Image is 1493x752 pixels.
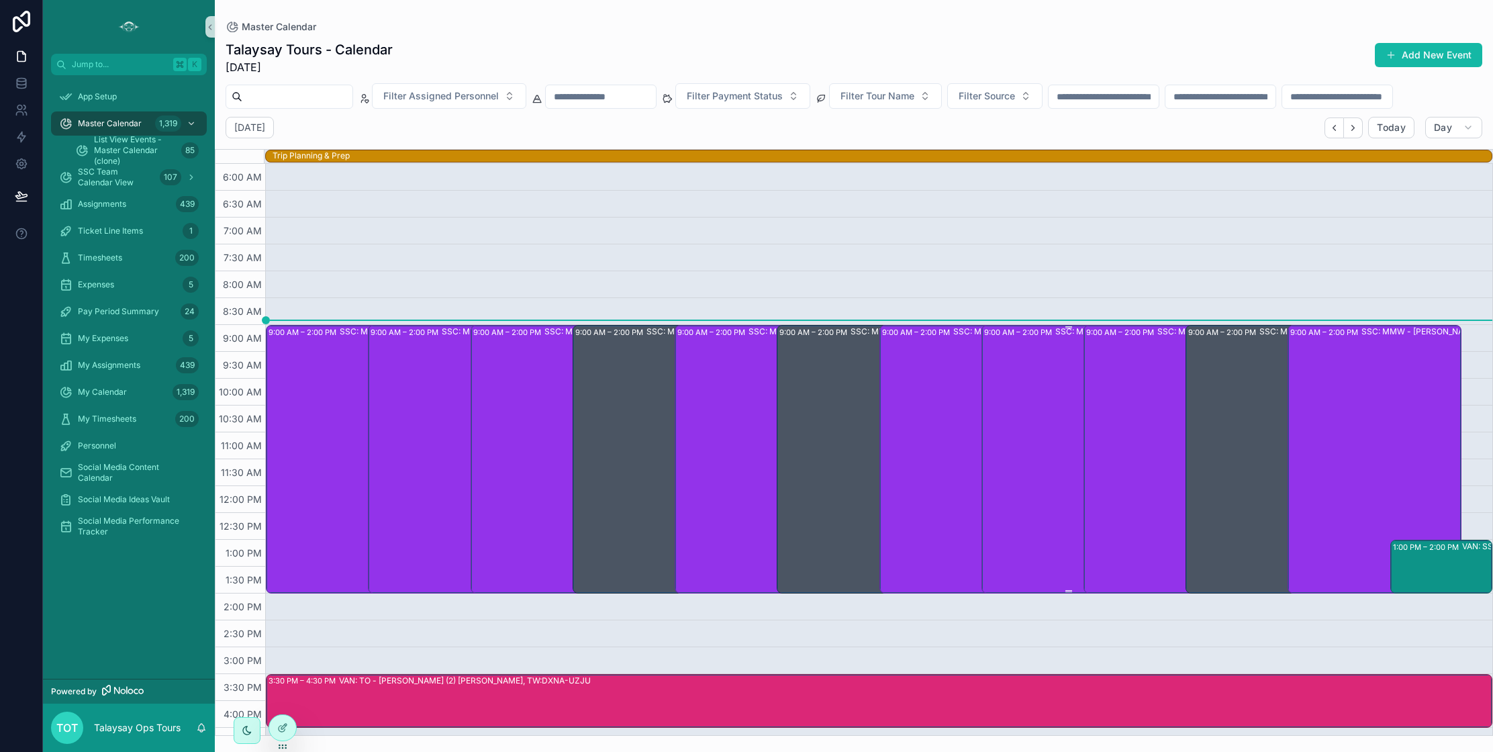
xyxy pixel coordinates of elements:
[372,83,526,109] button: Select Button
[183,277,199,293] div: 5
[173,384,199,400] div: 1,319
[51,514,207,538] a: Social Media Performance Tracker
[220,681,265,693] span: 3:30 PM
[51,85,207,109] a: App Setup
[181,142,199,158] div: 85
[234,121,265,134] h2: [DATE]
[78,118,142,129] span: Master Calendar
[175,250,199,266] div: 200
[273,150,350,161] div: Trip Planning & Prep
[220,628,265,639] span: 2:30 PM
[176,196,199,212] div: 439
[1375,43,1482,67] button: Add New Event
[675,326,848,593] div: 9:00 AM – 2:00 PMSSC: MMW - [PERSON_NAME] Creek (2) [PERSON_NAME], TW:TYZH-HEJY
[220,279,265,290] span: 8:00 AM
[176,357,199,373] div: 439
[473,326,544,339] div: 9:00 AM – 2:00 PM
[220,708,265,720] span: 4:00 PM
[777,326,950,593] div: 9:00 AM – 2:00 PMSSC: MMW - [PERSON_NAME] Creek (1) [PERSON_NAME][GEOGRAPHIC_DATA], [GEOGRAPHIC_D...
[687,89,783,103] span: Filter Payment Status
[677,326,749,339] div: 9:00 AM – 2:00 PM
[155,115,181,132] div: 1,319
[56,720,78,736] span: TOT
[51,299,207,324] a: Pay Period Summary24
[175,411,199,427] div: 200
[72,59,168,70] span: Jump to...
[984,326,1055,339] div: 9:00 AM – 2:00 PM
[220,305,265,317] span: 8:30 AM
[220,252,265,263] span: 7:30 AM
[216,493,265,505] span: 12:00 PM
[675,83,810,109] button: Select Button
[1368,117,1414,138] button: Today
[220,735,265,747] span: 4:30 PM
[51,407,207,431] a: My Timesheets200
[882,326,953,339] div: 9:00 AM – 2:00 PM
[1325,117,1344,138] button: Back
[78,387,127,397] span: My Calendar
[383,89,499,103] span: Filter Assigned Personnel
[226,40,393,59] h1: Talaysay Tours - Calendar
[78,414,136,424] span: My Timesheets
[51,380,207,404] a: My Calendar1,319
[51,686,97,697] span: Powered by
[43,679,215,704] a: Powered by
[573,326,746,593] div: 9:00 AM – 2:00 PMSSC: MMW - [PERSON_NAME] Creek (1) [PERSON_NAME], TW:HCWD-KRZA
[1157,326,1327,337] div: SSC: MMW - [PERSON_NAME] Creek (1) [PERSON_NAME], [GEOGRAPHIC_DATA]:XITQ-BIKE
[220,359,265,371] span: 9:30 AM
[51,246,207,270] a: Timesheets200
[78,306,159,317] span: Pay Period Summary
[222,574,265,585] span: 1:30 PM
[218,467,265,478] span: 11:30 AM
[1377,122,1406,134] span: Today
[1259,326,1429,337] div: SSC: MMW - [PERSON_NAME] Creek (1) [PERSON_NAME], TW:EQKY-QPAK
[1084,326,1257,593] div: 9:00 AM – 2:00 PMSSC: MMW - [PERSON_NAME] Creek (1) [PERSON_NAME], [GEOGRAPHIC_DATA]:XITQ-BIKE
[160,169,181,185] div: 107
[183,330,199,346] div: 5
[851,326,1020,337] div: SSC: MMW - [PERSON_NAME] Creek (1) [PERSON_NAME][GEOGRAPHIC_DATA], [GEOGRAPHIC_DATA]:JSNG-ZURP
[442,326,612,337] div: SSC: MMW - [PERSON_NAME] Creek (2) [PERSON_NAME], TW:KUFI-AEDR
[215,386,265,397] span: 10:00 AM
[269,674,339,688] div: 3:30 PM – 4:30 PM
[267,326,439,593] div: 9:00 AM – 2:00 PMSSC: MMW - [PERSON_NAME] Creek (1) [PERSON_NAME], TW:RKFE-YVMQ
[1434,122,1452,134] span: Day
[78,91,117,102] span: App Setup
[267,675,1492,727] div: 3:30 PM – 4:30 PMVAN: TO - [PERSON_NAME] (2) [PERSON_NAME], TW:DXNA-UZJU
[78,516,193,537] span: Social Media Performance Tracker
[749,326,918,337] div: SSC: MMW - [PERSON_NAME] Creek (2) [PERSON_NAME], TW:TYZH-HEJY
[51,273,207,297] a: Expenses5
[575,326,646,339] div: 9:00 AM – 2:00 PM
[829,83,942,109] button: Select Button
[1086,326,1157,339] div: 9:00 AM – 2:00 PM
[1186,326,1359,593] div: 9:00 AM – 2:00 PMSSC: MMW - [PERSON_NAME] Creek (1) [PERSON_NAME], TW:EQKY-QPAK
[51,111,207,136] a: Master Calendar1,319
[181,303,199,320] div: 24
[51,192,207,216] a: Assignments439
[220,601,265,612] span: 2:00 PM
[471,326,644,593] div: 9:00 AM – 2:00 PMSSC: MMW - [PERSON_NAME] Creek (1) Shivany ..., TW:UDBV-TWFQ
[78,252,122,263] span: Timesheets
[78,279,114,290] span: Expenses
[220,655,265,666] span: 3:00 PM
[67,138,207,162] a: List View Events - Master Calendar (clone)85
[646,326,816,337] div: SSC: MMW - [PERSON_NAME] Creek (1) [PERSON_NAME], TW:HCWD-KRZA
[1425,117,1482,138] button: Day
[840,89,914,103] span: Filter Tour Name
[959,89,1015,103] span: Filter Source
[51,487,207,512] a: Social Media Ideas Vault
[51,54,207,75] button: Jump to...K
[218,440,265,451] span: 11:00 AM
[220,225,265,236] span: 7:00 AM
[982,326,1155,593] div: 9:00 AM – 2:00 PMSSC: MMW - [PERSON_NAME] Creek (1) [PERSON_NAME], [GEOGRAPHIC_DATA]:HUHK-JJMP
[51,353,207,377] a: My Assignments439
[51,165,207,189] a: SSC Team Calendar View107
[51,219,207,243] a: Ticket Line Items1
[78,199,126,209] span: Assignments
[51,326,207,350] a: My Expenses5
[1393,540,1462,554] div: 1:00 PM – 2:00 PM
[222,547,265,559] span: 1:00 PM
[947,83,1043,109] button: Select Button
[43,75,215,556] div: scrollable content
[269,326,340,339] div: 9:00 AM – 2:00 PM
